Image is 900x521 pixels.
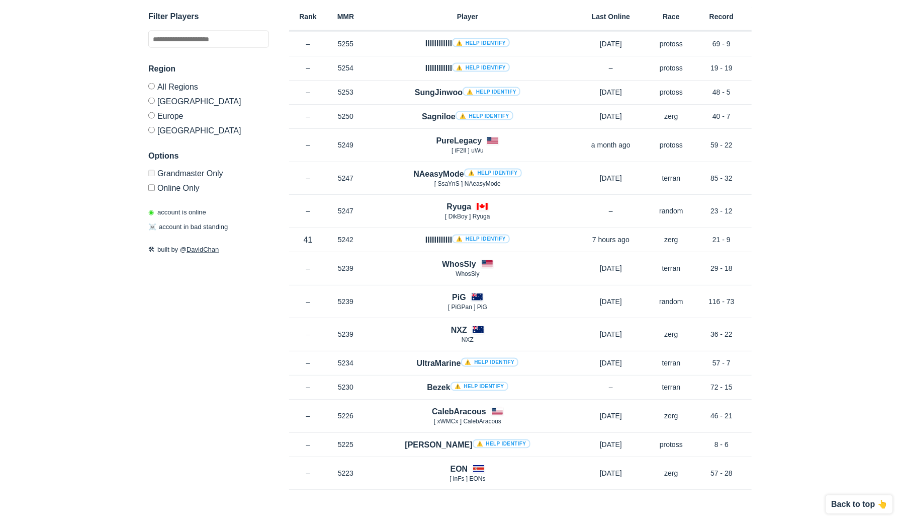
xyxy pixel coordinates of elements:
[289,111,327,121] p: –
[289,140,327,150] p: –
[449,475,485,482] span: [ lnFs ] EONs
[148,246,155,253] span: 🛠
[289,13,327,20] h6: Rank
[327,358,365,368] p: 5234
[651,173,691,183] p: terran
[451,382,508,391] a: ⚠️ Help identify
[148,108,269,122] label: Europe
[651,411,691,421] p: zerg
[651,382,691,392] p: terran
[425,234,510,246] h4: IIIIIIIIIIII
[289,382,327,392] p: –
[456,111,513,120] a: ⚠️ Help identify
[448,304,487,311] span: [ PiGPan ] PiG
[327,140,365,150] p: 5249
[148,222,228,233] p: account in bad standing
[289,234,327,246] p: 41
[289,206,327,216] p: –
[442,258,476,270] h4: WhosSly
[289,263,327,273] p: –
[571,296,651,307] p: [DATE]
[464,169,522,178] a: ⚠️ Help identify
[456,270,479,277] span: WhosSly
[651,468,691,478] p: zerg
[327,468,365,478] p: 5223
[651,296,691,307] p: random
[148,208,154,216] span: ◉
[327,263,365,273] p: 5239
[691,263,752,273] p: 29 - 18
[691,296,752,307] p: 116 - 73
[463,87,520,96] a: ⚠️ Help identify
[327,13,365,20] h6: MMR
[691,439,752,450] p: 8 - 6
[413,168,521,180] h4: NAeasyMode
[148,170,155,176] input: Grandmaster Only
[365,13,571,20] h6: Player
[148,83,155,89] input: All Regions
[651,140,691,150] p: protoss
[571,439,651,450] p: [DATE]
[571,329,651,339] p: [DATE]
[327,235,365,245] p: 5242
[451,463,468,475] h4: EON
[473,439,530,449] a: ⚠️ Help identify
[691,358,752,368] p: 57 - 7
[148,224,156,231] span: ☠️
[425,62,510,74] h4: IlllIlIIlIIl
[651,206,691,216] p: random
[571,382,651,392] p: –
[148,83,269,93] label: All Regions
[452,235,510,244] a: ⚠️ Help identify
[651,63,691,73] p: protoss
[691,235,752,245] p: 21 - 9
[289,87,327,97] p: –
[327,411,365,421] p: 5226
[417,357,519,369] h4: UltraMarine
[327,382,365,392] p: 5230
[148,97,155,104] input: [GEOGRAPHIC_DATA]
[427,382,508,393] h4: Bezek
[148,93,269,108] label: [GEOGRAPHIC_DATA]
[691,111,752,121] p: 40 - 7
[451,324,467,336] h4: NXZ
[445,213,490,220] span: [ DikBoy ] Ryuga
[148,112,155,118] input: Europe
[432,406,486,417] h4: CalebAracous
[571,87,651,97] p: [DATE]
[327,39,365,49] p: 5255
[691,173,752,183] p: 85 - 32
[462,336,474,343] span: NXZ
[148,170,269,180] label: Only Show accounts currently in Grandmaster
[691,63,752,73] p: 19 - 19
[571,13,651,20] h6: Last Online
[651,39,691,49] p: protoss
[691,87,752,97] p: 48 - 5
[571,468,651,478] p: [DATE]
[651,111,691,121] p: zerg
[148,10,269,22] h3: Filter Players
[651,358,691,368] p: terran
[148,126,155,133] input: [GEOGRAPHIC_DATA]
[651,439,691,450] p: protoss
[289,39,327,49] p: –
[452,291,466,303] h4: PiG
[327,111,365,121] p: 5250
[327,329,365,339] p: 5239
[691,411,752,421] p: 46 - 21
[148,62,269,75] h3: Region
[289,296,327,307] p: –
[691,140,752,150] p: 59 - 22
[571,358,651,368] p: [DATE]
[651,329,691,339] p: zerg
[452,38,510,47] a: ⚠️ Help identify
[571,63,651,73] p: –
[434,180,501,187] span: [ SsaYnS ] NAeasyMode
[148,245,269,255] p: built by @
[148,184,155,191] input: Online Only
[289,468,327,478] p: –
[452,63,510,72] a: ⚠️ Help identify
[425,38,510,49] h4: llllllllllll
[651,263,691,273] p: terran
[651,235,691,245] p: zerg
